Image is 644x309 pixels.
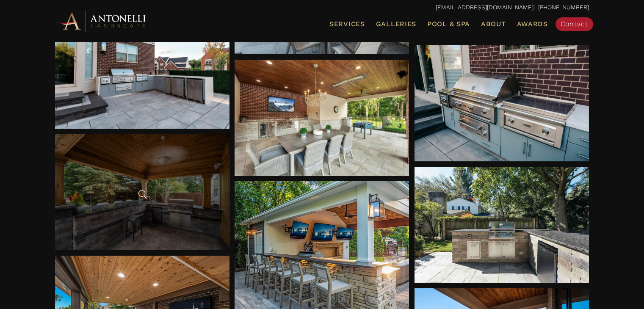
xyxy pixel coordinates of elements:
span: Pool & Spa [427,20,470,28]
span: Galleries [376,20,416,28]
a: Pool & Spa [424,19,473,30]
a: [EMAIL_ADDRESS][DOMAIN_NAME] [436,4,533,11]
span: Contact [561,20,588,28]
p: | [PHONE_NUMBER] [55,2,589,13]
span: Services [329,21,365,28]
span: Awards [517,20,547,28]
img: Antonelli Horizontal Logo [55,9,149,33]
span: About [481,21,506,28]
a: About [478,19,509,30]
a: Services [326,19,368,30]
a: Contact [556,17,593,31]
a: Galleries [373,19,420,30]
a: Awards [513,19,551,30]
